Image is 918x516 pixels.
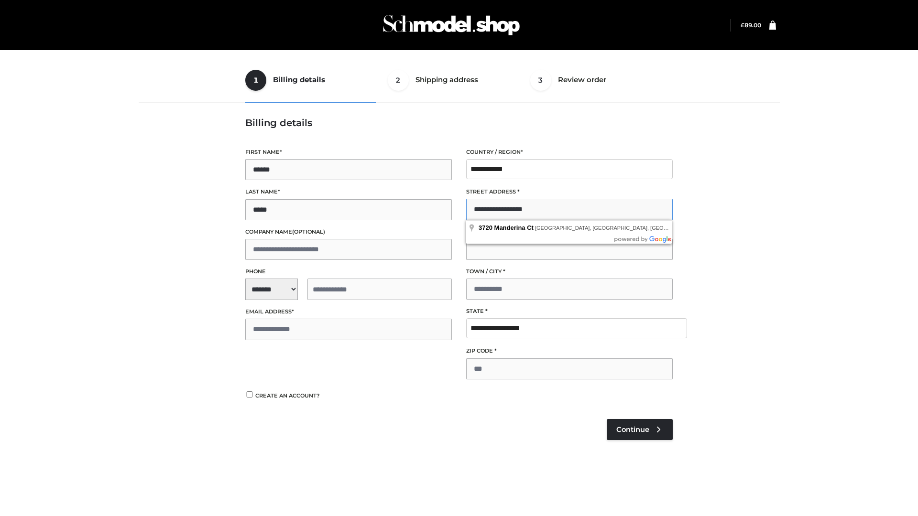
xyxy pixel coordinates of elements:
span: £ [741,21,744,29]
input: Create an account? [245,391,254,398]
span: [GEOGRAPHIC_DATA], [GEOGRAPHIC_DATA], [GEOGRAPHIC_DATA] [535,225,705,231]
label: Phone [245,267,452,276]
span: Create an account? [255,392,320,399]
bdi: 89.00 [741,21,761,29]
h3: Billing details [245,117,673,129]
label: Company name [245,227,452,236]
a: Continue [607,419,673,440]
a: £89.00 [741,21,761,29]
label: First name [245,148,452,157]
span: Manderina Ct [494,224,534,231]
span: (optional) [292,228,325,235]
label: ZIP Code [466,346,673,355]
label: Street address [466,187,673,196]
label: Last name [245,187,452,196]
label: Email address [245,307,452,316]
span: 3720 [479,224,492,231]
span: Continue [616,425,649,434]
label: State [466,307,673,316]
img: Schmodel Admin 964 [380,6,523,44]
label: Town / City [466,267,673,276]
label: Country / Region [466,148,673,157]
